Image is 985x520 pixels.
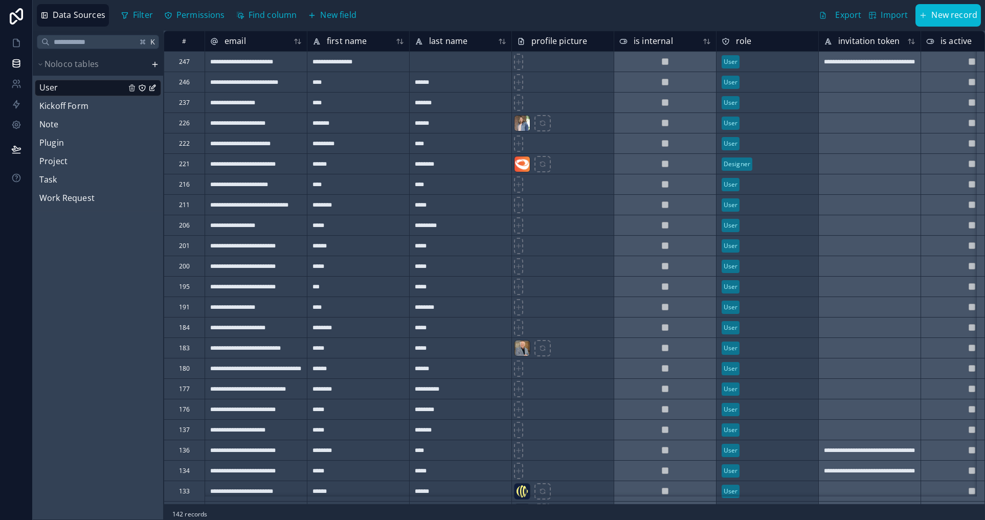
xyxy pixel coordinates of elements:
[161,5,229,26] button: Permissions
[911,4,981,27] a: New record
[941,34,972,48] span: is active
[724,220,737,230] div: User
[179,323,190,331] div: 184
[179,466,190,474] div: 134
[429,34,467,48] span: last name
[179,57,190,65] div: 247
[117,5,156,26] button: Filter
[815,4,865,27] button: Export
[233,5,301,26] button: Find column
[179,119,190,127] div: 226
[724,364,737,373] div: User
[724,486,737,495] div: User
[724,261,737,270] div: User
[724,425,737,434] div: User
[179,241,190,250] div: 201
[724,57,737,66] div: User
[179,221,190,229] div: 206
[161,5,233,26] a: Permissions
[724,404,737,414] div: User
[179,78,190,86] div: 246
[724,241,737,250] div: User
[179,425,190,434] div: 137
[172,510,207,518] span: 142 records
[881,9,908,22] span: Import
[724,179,737,189] div: User
[915,4,981,27] button: New record
[724,384,737,393] div: User
[724,466,737,475] div: User
[724,159,750,168] div: Designer
[320,9,356,22] span: New field
[179,405,190,413] div: 176
[179,303,190,311] div: 191
[634,34,673,48] span: is internal
[133,9,153,22] span: Filter
[249,9,297,22] span: Find column
[724,98,737,107] div: User
[225,34,246,48] span: email
[724,302,737,311] div: User
[179,344,190,352] div: 183
[838,34,900,48] span: invitation token
[835,9,861,22] span: Export
[304,5,360,26] button: New field
[179,262,190,270] div: 200
[531,34,587,48] span: profile picture
[149,38,156,45] span: K
[37,4,109,27] button: Data Sources
[179,364,190,372] div: 180
[327,34,367,48] span: first name
[724,282,737,291] div: User
[724,118,737,127] div: User
[724,200,737,209] div: User
[53,9,105,22] span: Data Sources
[724,445,737,455] div: User
[172,37,197,45] div: #
[176,9,225,22] span: Permissions
[865,4,911,27] button: Import
[179,180,190,188] div: 216
[724,139,737,148] div: User
[931,9,977,22] span: New record
[179,98,190,106] div: 237
[724,343,737,352] div: User
[179,160,190,168] div: 221
[179,446,190,454] div: 136
[179,139,190,147] div: 222
[724,323,737,332] div: User
[179,487,190,495] div: 133
[736,34,752,48] span: role
[179,200,190,209] div: 211
[179,282,190,290] div: 195
[179,385,190,393] div: 177
[724,77,737,86] div: User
